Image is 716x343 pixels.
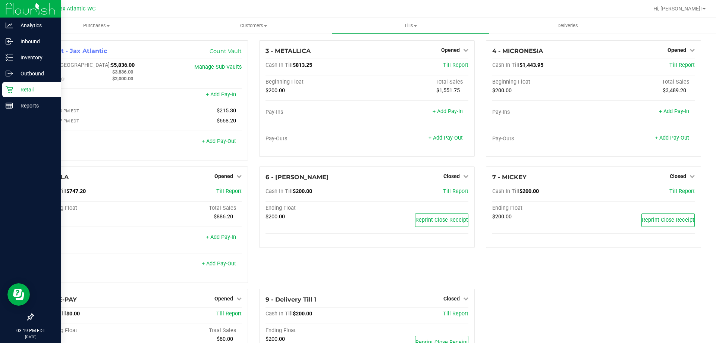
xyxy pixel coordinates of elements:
div: Total Sales [141,327,242,334]
a: + Add Pay-Out [202,261,236,267]
div: Pay-Outs [39,139,141,146]
span: $0.00 [66,311,80,317]
span: 6 - [PERSON_NAME] [266,174,329,181]
span: Cash In Till [266,188,293,194]
div: Pay-Ins [39,92,141,99]
a: + Add Pay-In [206,91,236,98]
inline-svg: Inbound [6,38,13,45]
span: $2,000.00 [112,76,133,81]
div: Pay-Ins [492,109,594,116]
div: Beginning Float [39,205,141,212]
span: Reprint Close Receipt [642,217,694,223]
span: Jax Atlantic WC [57,6,95,12]
span: Cash In Till [492,62,519,68]
p: Retail [13,85,58,94]
a: Till Report [443,62,468,68]
span: Opened [214,296,233,302]
p: Analytics [13,21,58,30]
span: Opened [441,47,460,53]
span: $200.00 [293,311,312,317]
div: Total Sales [141,205,242,212]
span: $80.00 [217,336,233,342]
span: Purchases [18,22,175,29]
inline-svg: Inventory [6,54,13,61]
a: Count Vault [210,48,242,54]
a: Till Report [216,188,242,194]
span: Tills [332,22,489,29]
inline-svg: Outbound [6,70,13,77]
span: $200.00 [519,188,539,194]
div: Pay-Outs [39,261,141,268]
a: Till Report [669,188,695,194]
span: $215.30 [217,107,236,114]
div: Ending Float [266,327,367,334]
span: Cash In Till [266,311,293,317]
span: Cash In [GEOGRAPHIC_DATA]: [39,62,111,68]
span: Cash In Till [266,62,293,68]
a: Manage Sub-Vaults [194,64,242,70]
span: Closed [443,173,460,179]
a: Deliveries [489,18,646,34]
div: Beginning Float [266,79,367,85]
span: $3,489.20 [663,87,686,94]
span: $200.00 [492,87,512,94]
span: Closed [443,296,460,302]
span: $668.20 [217,118,236,124]
p: Inventory [13,53,58,62]
span: Deliveries [547,22,588,29]
span: Opened [668,47,686,53]
span: $813.25 [293,62,312,68]
div: Pay-Outs [266,135,367,142]
a: Till Report [216,311,242,317]
p: Reports [13,101,58,110]
inline-svg: Retail [6,86,13,93]
div: Pay-Outs [492,135,594,142]
p: Outbound [13,69,58,78]
span: $1,551.75 [436,87,460,94]
div: Ending Float [492,205,594,212]
a: Till Report [669,62,695,68]
inline-svg: Reports [6,102,13,109]
span: 9 - Delivery Till 1 [266,296,317,303]
button: Reprint Close Receipt [415,213,468,227]
p: [DATE] [3,334,58,340]
div: Ending Float [266,205,367,212]
a: + Add Pay-Out [202,138,236,144]
span: $3,836.00 [112,69,133,75]
a: + Add Pay-In [206,234,236,240]
span: 1 - Vault - Jax Atlantic [39,47,107,54]
span: $1,443.95 [519,62,543,68]
div: Pay-Ins [266,109,367,116]
a: Till Report [443,311,468,317]
span: Cash In Till [492,188,519,194]
span: $200.00 [492,213,512,220]
span: Reprint Close Receipt [415,217,468,223]
a: Tills [332,18,489,34]
div: Total Sales [367,79,468,85]
span: 3 - METALLICA [266,47,311,54]
a: + Add Pay-In [659,108,689,115]
a: + Add Pay-In [433,108,463,115]
span: Opened [214,173,233,179]
a: Purchases [18,18,175,34]
button: Reprint Close Receipt [641,213,695,227]
inline-svg: Analytics [6,22,13,29]
iframe: Resource center [7,283,30,306]
span: $200.00 [293,188,312,194]
div: Beginning Float [492,79,594,85]
span: $5,836.00 [111,62,135,68]
a: Customers [175,18,332,34]
span: $200.00 [266,336,285,342]
a: Till Report [443,188,468,194]
a: + Add Pay-Out [428,135,463,141]
div: Beginning Float [39,327,141,334]
span: $200.00 [266,87,285,94]
span: Closed [670,173,686,179]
